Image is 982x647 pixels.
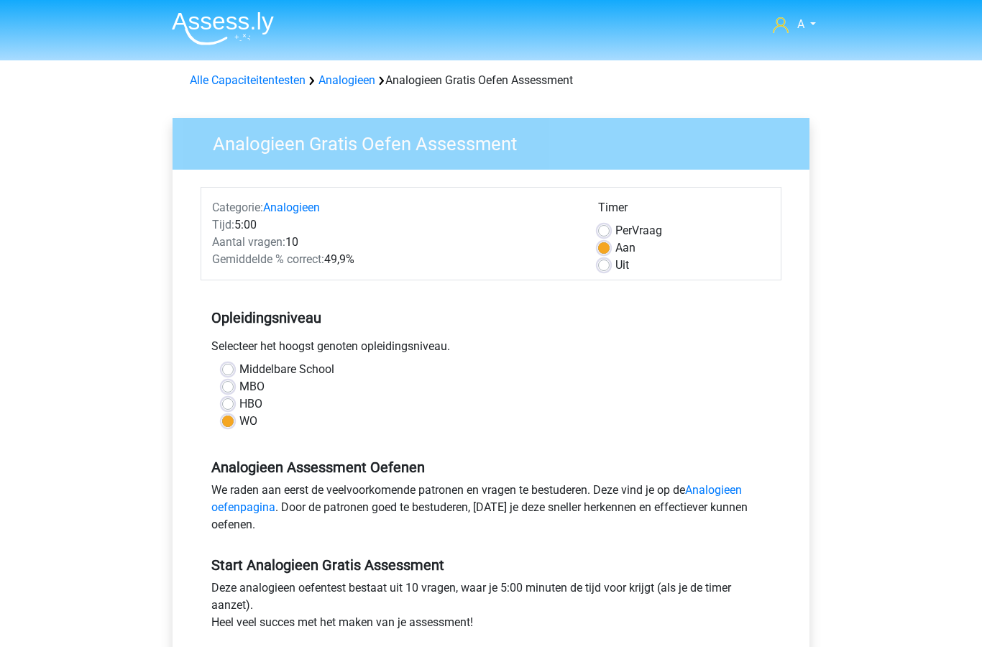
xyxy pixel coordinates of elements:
[211,556,771,574] h5: Start Analogieen Gratis Assessment
[239,378,265,395] label: MBO
[201,216,587,234] div: 5:00
[598,199,770,222] div: Timer
[201,234,587,251] div: 10
[184,72,798,89] div: Analogieen Gratis Oefen Assessment
[239,361,334,378] label: Middelbare School
[212,201,263,214] span: Categorie:
[211,459,771,476] h5: Analogieen Assessment Oefenen
[212,252,324,266] span: Gemiddelde % correct:
[212,235,285,249] span: Aantal vragen:
[615,239,635,257] label: Aan
[797,17,804,31] span: A
[212,218,234,231] span: Tijd:
[201,482,781,539] div: We raden aan eerst de veelvoorkomende patronen en vragen te bestuderen. Deze vind je op de . Door...
[201,338,781,361] div: Selecteer het hoogst genoten opleidingsniveau.
[201,251,587,268] div: 49,9%
[190,73,306,87] a: Alle Capaciteitentesten
[615,257,629,274] label: Uit
[263,201,320,214] a: Analogieen
[767,16,822,33] a: A
[172,12,274,45] img: Assessly
[615,224,632,237] span: Per
[196,127,799,155] h3: Analogieen Gratis Oefen Assessment
[239,413,257,430] label: WO
[239,395,262,413] label: HBO
[201,579,781,637] div: Deze analogieen oefentest bestaat uit 10 vragen, waar je 5:00 minuten de tijd voor krijgt (als je...
[211,303,771,332] h5: Opleidingsniveau
[318,73,375,87] a: Analogieen
[615,222,662,239] label: Vraag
